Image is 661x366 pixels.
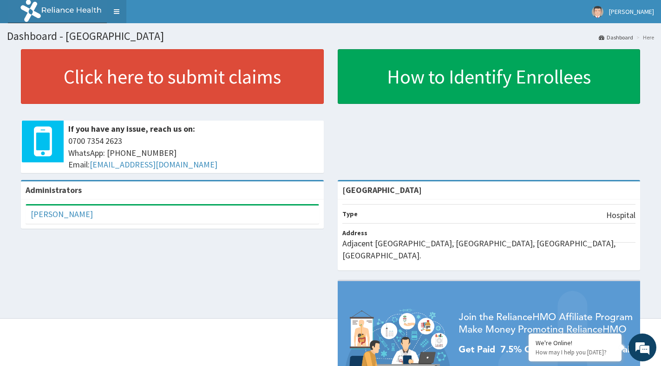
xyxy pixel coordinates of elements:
[21,49,324,104] a: Click here to submit claims
[609,7,654,16] span: [PERSON_NAME]
[54,117,128,211] span: We're online!
[342,229,367,237] b: Address
[7,30,654,42] h1: Dashboard - [GEOGRAPHIC_DATA]
[68,123,195,134] b: If you have any issue, reach us on:
[338,49,641,104] a: How to Identify Enrollees
[536,348,615,356] p: How may I help you today?
[599,33,633,41] a: Dashboard
[606,209,635,221] p: Hospital
[342,185,422,195] strong: [GEOGRAPHIC_DATA]
[536,339,615,347] div: We're Online!
[342,210,358,218] b: Type
[342,238,636,261] p: Adjacent [GEOGRAPHIC_DATA], [GEOGRAPHIC_DATA], [GEOGRAPHIC_DATA], [GEOGRAPHIC_DATA].
[592,6,603,18] img: User Image
[26,185,82,195] b: Administrators
[90,159,217,170] a: [EMAIL_ADDRESS][DOMAIN_NAME]
[634,33,654,41] li: Here
[31,209,93,219] a: [PERSON_NAME]
[152,5,175,27] div: Minimize live chat window
[48,52,156,64] div: Chat with us now
[5,253,177,286] textarea: Type your message and hit 'Enter'
[68,135,319,171] span: 0700 7354 2623 WhatsApp: [PHONE_NUMBER] Email:
[17,46,38,70] img: d_794563401_company_1708531726252_794563401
